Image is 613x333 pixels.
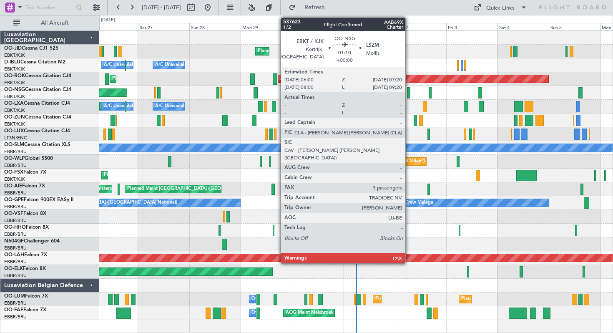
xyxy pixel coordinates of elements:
span: OO-NSG [4,87,25,92]
span: OO-GPE [4,197,24,202]
div: Owner Melsbroek Air Base [251,293,308,305]
a: OO-SLMCessna Citation XLS [4,142,70,147]
div: A/C Unavailable [GEOGRAPHIC_DATA] ([GEOGRAPHIC_DATA] National) [104,59,259,71]
span: OO-WLP [4,156,25,161]
a: OO-FAEFalcon 7X [4,308,46,313]
div: Planned Maint Milan (Linate) [378,155,438,168]
a: OO-LUMFalcon 7X [4,294,48,299]
div: A/C Unavailable [GEOGRAPHIC_DATA]-[GEOGRAPHIC_DATA] [155,59,288,71]
a: OO-FSXFalcon 7X [4,170,46,175]
a: EBKT/KJK [4,93,25,100]
a: OO-LUXCessna Citation CJ4 [4,129,70,134]
a: OO-NSGCessna Citation CJ4 [4,87,71,92]
span: OO-LUM [4,294,25,299]
input: Trip Number [25,1,73,14]
span: All Aircraft [22,20,88,26]
span: [DATE] - [DATE] [142,4,181,11]
div: Sun 28 [189,23,241,30]
span: OO-AIE [4,184,22,189]
div: Fri 3 [446,23,497,30]
div: Wed 1 [344,23,395,30]
div: [DATE] [101,17,115,24]
div: Quick Links [486,4,515,13]
span: OO-LXA [4,101,24,106]
button: Quick Links [470,1,531,14]
a: D-IBLUCessna Citation M2 [4,60,65,65]
span: OO-HHO [4,225,26,230]
div: No Crew [GEOGRAPHIC_DATA] ([GEOGRAPHIC_DATA] National) [38,197,177,209]
div: Planned Maint [GEOGRAPHIC_DATA] ([GEOGRAPHIC_DATA]) [127,183,259,195]
div: Planned Maint Kortrijk-[GEOGRAPHIC_DATA] [112,73,209,85]
a: OO-VSFFalcon 8X [4,211,46,216]
a: EBKT/KJK [4,80,25,86]
span: OO-ZUN [4,115,25,120]
a: OO-GPEFalcon 900EX EASy II [4,197,73,202]
a: EBBR/BRU [4,272,27,279]
div: Planned Maint Kortrijk-[GEOGRAPHIC_DATA] [258,45,355,58]
div: [DATE] [345,17,359,24]
a: OO-JIDCessna CJ1 525 [4,46,58,51]
a: EBKT/KJK [4,176,25,182]
span: OO-ROK [4,73,25,78]
div: Tue 30 [292,23,343,30]
a: EBBR/BRU [4,259,27,265]
span: N604GF [4,239,24,244]
a: EBBR/BRU [4,149,27,155]
div: Thu 2 [395,23,446,30]
a: OO-AIEFalcon 7X [4,184,45,189]
a: OO-LXACessna Citation CJ4 [4,101,70,106]
a: EBBR/BRU [4,217,27,224]
div: Sun 5 [549,23,600,30]
div: A/C Unavailable [GEOGRAPHIC_DATA] ([GEOGRAPHIC_DATA] National) [104,100,259,113]
span: OO-LAH [4,252,24,257]
span: Refresh [297,5,332,10]
div: Fri 26 [87,23,138,30]
span: OO-LUX [4,129,24,134]
a: LFSN/ENC [4,135,27,141]
div: A/C Unavailable [155,100,190,113]
a: EBKT/KJK [4,121,25,127]
a: EBKT/KJK [4,107,25,114]
a: OO-WLPGlobal 5500 [4,156,53,161]
a: EBBR/BRU [4,245,27,251]
a: EBBR/BRU [4,162,27,169]
button: All Aircraft [9,16,90,30]
a: OO-ELKFalcon 8X [4,266,46,271]
span: OO-FAE [4,308,23,313]
span: OO-JID [4,46,22,51]
span: OO-FSX [4,170,23,175]
a: EBBR/BRU [4,190,27,196]
div: Planned Maint [GEOGRAPHIC_DATA] ([GEOGRAPHIC_DATA] National) [375,293,526,305]
a: N604GFChallenger 604 [4,239,60,244]
div: Planned Maint Kortrijk-[GEOGRAPHIC_DATA] [104,169,201,182]
a: EBKT/KJK [4,66,25,72]
div: Sat 27 [138,23,189,30]
div: Mon 29 [241,23,292,30]
div: AOG Maint Kortrijk-[GEOGRAPHIC_DATA] [280,73,371,85]
a: EBKT/KJK [4,52,25,58]
a: OO-ROKCessna Citation CJ4 [4,73,71,78]
span: OO-ELK [4,266,23,271]
button: Refresh [285,1,335,14]
span: OO-SLM [4,142,24,147]
span: OO-VSF [4,211,23,216]
a: OO-LAHFalcon 7X [4,252,47,257]
a: OO-HHOFalcon 8X [4,225,49,230]
div: Owner Melsbroek Air Base [251,307,308,319]
a: EBBR/BRU [4,204,27,210]
a: OO-ZUNCessna Citation CJ4 [4,115,71,120]
div: Sat 4 [497,23,549,30]
a: EBBR/BRU [4,314,27,320]
div: Planned Maint [GEOGRAPHIC_DATA] ([GEOGRAPHIC_DATA] National) [461,293,612,305]
a: EBBR/BRU [4,300,27,306]
div: AOG Maint Melsbroek Air Base [286,307,352,319]
a: EBBR/BRU [4,231,27,237]
span: D-IBLU [4,60,20,65]
div: No Crew Malaga [397,197,433,209]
